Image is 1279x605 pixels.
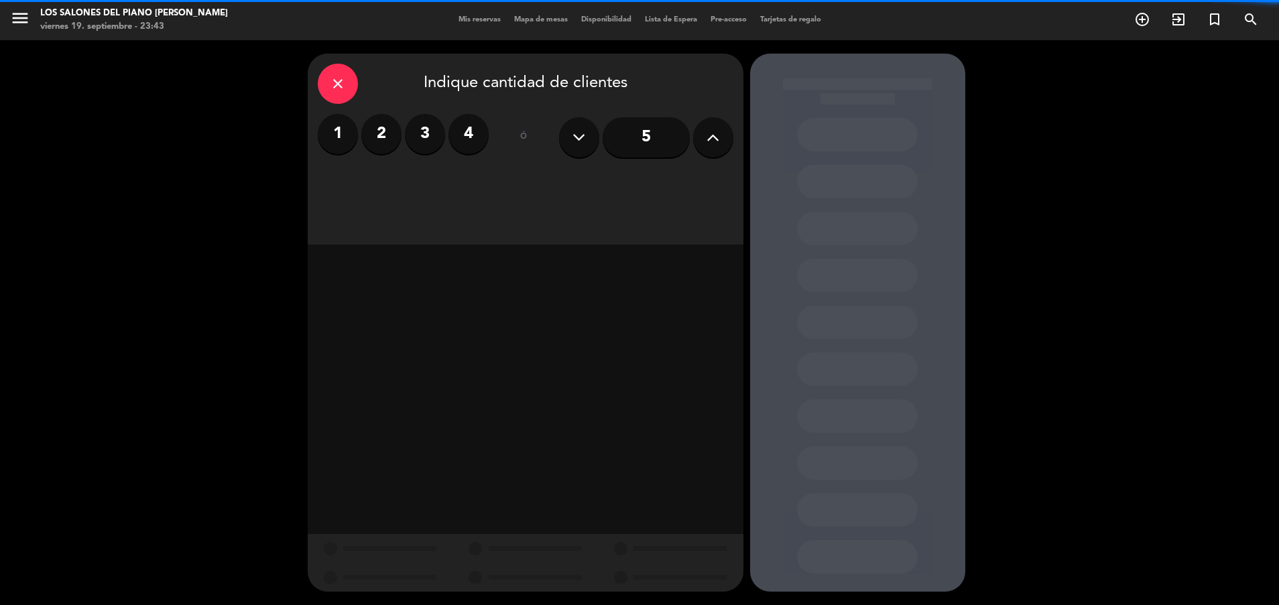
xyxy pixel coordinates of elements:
i: exit_to_app [1170,11,1186,27]
span: Pre-acceso [704,16,753,23]
label: 2 [361,114,402,154]
span: Mapa de mesas [507,16,574,23]
div: viernes 19. septiembre - 23:43 [40,20,228,33]
div: Los Salones del Piano [PERSON_NAME] [40,7,228,20]
label: 1 [318,114,358,154]
i: close [330,76,346,92]
i: search [1243,11,1259,27]
button: menu [10,8,30,33]
div: Indique cantidad de clientes [318,64,733,104]
span: Disponibilidad [574,16,638,23]
i: turned_in_not [1207,11,1223,27]
label: 4 [448,114,489,154]
span: Lista de Espera [638,16,704,23]
span: Tarjetas de regalo [753,16,828,23]
label: 3 [405,114,445,154]
div: ó [502,114,546,161]
i: add_circle_outline [1134,11,1150,27]
span: Mis reservas [452,16,507,23]
i: menu [10,8,30,28]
